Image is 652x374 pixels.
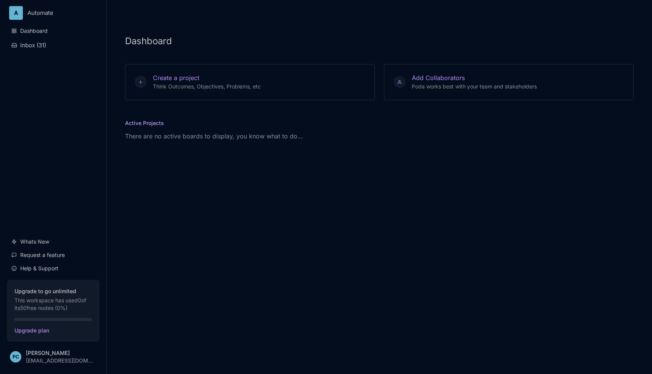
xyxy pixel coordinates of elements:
[7,24,100,38] a: Dashboard
[9,6,23,20] div: A
[7,234,100,249] a: Whats New
[125,132,634,141] p: There are no active boards to display, you know what to do…
[153,74,199,82] span: Create a project
[7,248,100,262] a: Request a feature
[384,64,634,100] button: Add Collaborators Poda works best with your team and stakeholders
[125,64,375,100] button: Create a project Think Outcomes, Objectives, Problems, etc
[125,37,634,46] h1: Dashboard
[412,83,537,90] span: Poda works best with your team and stakeholders
[14,287,92,312] div: This workspace has used 0 of its 50 free nodes ( 0 %)
[14,287,92,295] strong: Upgrade to go unlimited
[10,351,21,363] div: PC
[14,327,92,334] span: Upgrade plan
[27,10,85,16] div: Automate
[412,74,465,82] span: Add Collaborators
[7,39,100,52] button: Inbox (31)
[153,83,261,90] span: Think Outcomes, Objectives, Problems, etc
[125,119,164,132] h5: Active Projects
[7,345,100,368] button: PC[PERSON_NAME][EMAIL_ADDRESS][DOMAIN_NAME]
[7,280,100,342] button: Upgrade to go unlimitedThis workspace has used0of its50free nodes (0%)Upgrade plan
[26,350,93,356] div: [PERSON_NAME]
[26,358,93,363] div: [EMAIL_ADDRESS][DOMAIN_NAME]
[7,261,100,276] a: Help & Support
[9,6,97,20] button: AAutomate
